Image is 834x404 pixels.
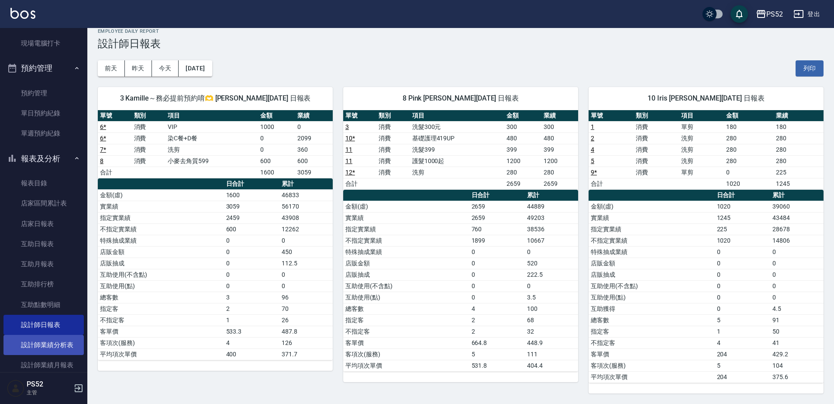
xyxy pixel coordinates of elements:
td: 41 [770,337,824,348]
td: 300 [541,121,578,132]
td: 互助使用(點) [98,280,224,292]
h3: 設計師日報表 [98,38,824,50]
td: 總客數 [98,292,224,303]
td: 店販抽成 [589,269,715,280]
td: 特殊抽成業績 [343,246,469,258]
a: 3 [345,123,349,130]
img: Person [7,380,24,397]
td: 洗剪 [165,144,258,155]
td: 消費 [376,121,410,132]
td: 0 [715,280,770,292]
td: 2459 [224,212,279,223]
div: PS52 [766,9,783,20]
td: 0 [715,292,770,303]
td: 1 [715,326,770,337]
td: 68 [525,314,578,326]
td: 43908 [279,212,333,223]
th: 業績 [295,110,333,122]
a: 設計師日報表 [3,315,84,335]
td: 0 [295,121,333,132]
td: 180 [724,121,774,132]
td: VIP [165,121,258,132]
td: 531.8 [469,360,525,371]
td: 2099 [295,132,333,144]
td: 不指定客 [589,337,715,348]
td: 1020 [724,178,774,189]
td: 0 [724,167,774,178]
td: 金額(虛) [98,189,224,201]
td: 111 [525,348,578,360]
td: 5 [715,360,770,371]
th: 金額 [724,110,774,122]
td: 指定實業績 [98,212,224,223]
a: 5 [591,157,594,164]
td: 0 [715,246,770,258]
td: 總客數 [343,303,469,314]
td: 2659 [469,212,525,223]
td: 204 [715,348,770,360]
td: 5 [715,314,770,326]
td: 客項次(服務) [589,360,715,371]
td: 洗髮399 [410,144,505,155]
table: a dense table [343,110,578,190]
td: 1899 [469,235,525,246]
td: 2659 [504,178,541,189]
td: 3 [224,292,279,303]
td: 0 [469,258,525,269]
td: 300 [504,121,541,132]
td: 1200 [541,155,578,167]
td: 448.9 [525,337,578,348]
td: 小麥去角質599 [165,155,258,167]
a: 11 [345,157,352,164]
td: 4 [224,337,279,348]
td: 1020 [715,235,770,246]
td: 消費 [132,155,166,167]
button: [DATE] [179,60,212,77]
button: save [731,5,748,23]
td: 487.8 [279,326,333,337]
td: 1200 [504,155,541,167]
td: 2659 [541,178,578,189]
td: 222.5 [525,269,578,280]
td: 0 [770,246,824,258]
th: 類別 [132,110,166,122]
td: 不指定客 [343,326,469,337]
td: 760 [469,223,525,235]
td: 1245 [774,178,824,189]
button: PS52 [752,5,786,23]
td: 280 [724,144,774,155]
td: 2 [469,314,525,326]
td: 28678 [770,223,824,235]
th: 單號 [589,110,634,122]
a: 預約管理 [3,83,84,103]
td: 280 [504,167,541,178]
td: 3059 [224,201,279,212]
td: 4.5 [770,303,824,314]
td: 56170 [279,201,333,212]
td: 10667 [525,235,578,246]
button: 登出 [790,6,824,22]
td: 280 [774,144,824,155]
td: 消費 [634,121,679,132]
td: 1000 [258,121,296,132]
td: 600 [295,155,333,167]
th: 類別 [376,110,410,122]
td: 43484 [770,212,824,223]
td: 0 [279,280,333,292]
td: 洗剪 [679,144,724,155]
td: 2 [469,326,525,337]
td: 消費 [634,167,679,178]
td: 0 [279,269,333,280]
td: 371.7 [279,348,333,360]
td: 5 [469,348,525,360]
a: 店家日報表 [3,214,84,234]
td: 3.5 [525,292,578,303]
td: 104 [770,360,824,371]
td: 基礎護理419UP [410,132,505,144]
td: 600 [258,155,296,167]
td: 互助使用(不含點) [589,280,715,292]
th: 日合計 [224,178,279,190]
td: 100 [525,303,578,314]
td: 450 [279,246,333,258]
td: 不指定實業績 [343,235,469,246]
